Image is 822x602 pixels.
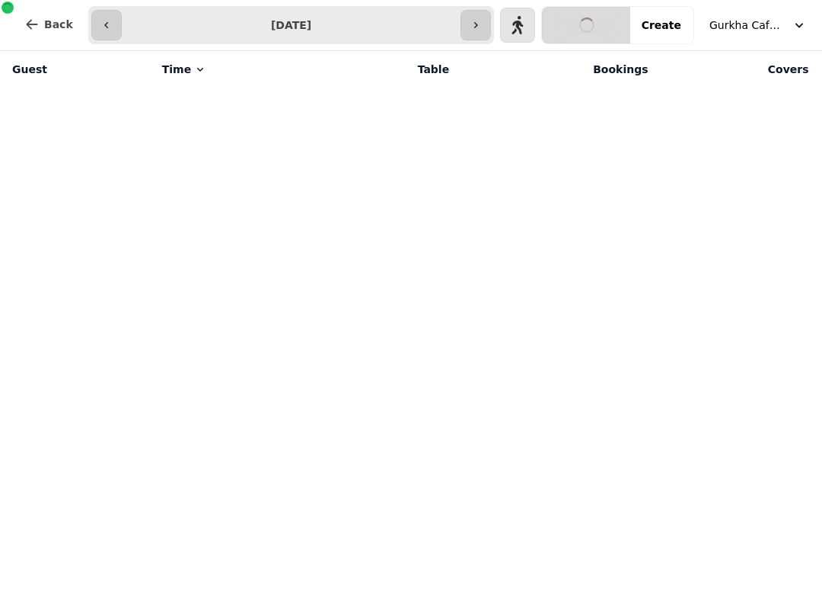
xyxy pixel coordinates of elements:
[700,11,816,39] button: Gurkha Cafe & Restauarant
[44,19,73,30] span: Back
[629,7,693,43] button: Create
[162,62,191,77] span: Time
[323,51,458,88] th: Table
[458,51,657,88] th: Bookings
[658,51,818,88] th: Covers
[709,18,785,33] span: Gurkha Cafe & Restauarant
[162,62,206,77] button: Time
[642,20,681,30] span: Create
[12,6,85,43] button: Back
